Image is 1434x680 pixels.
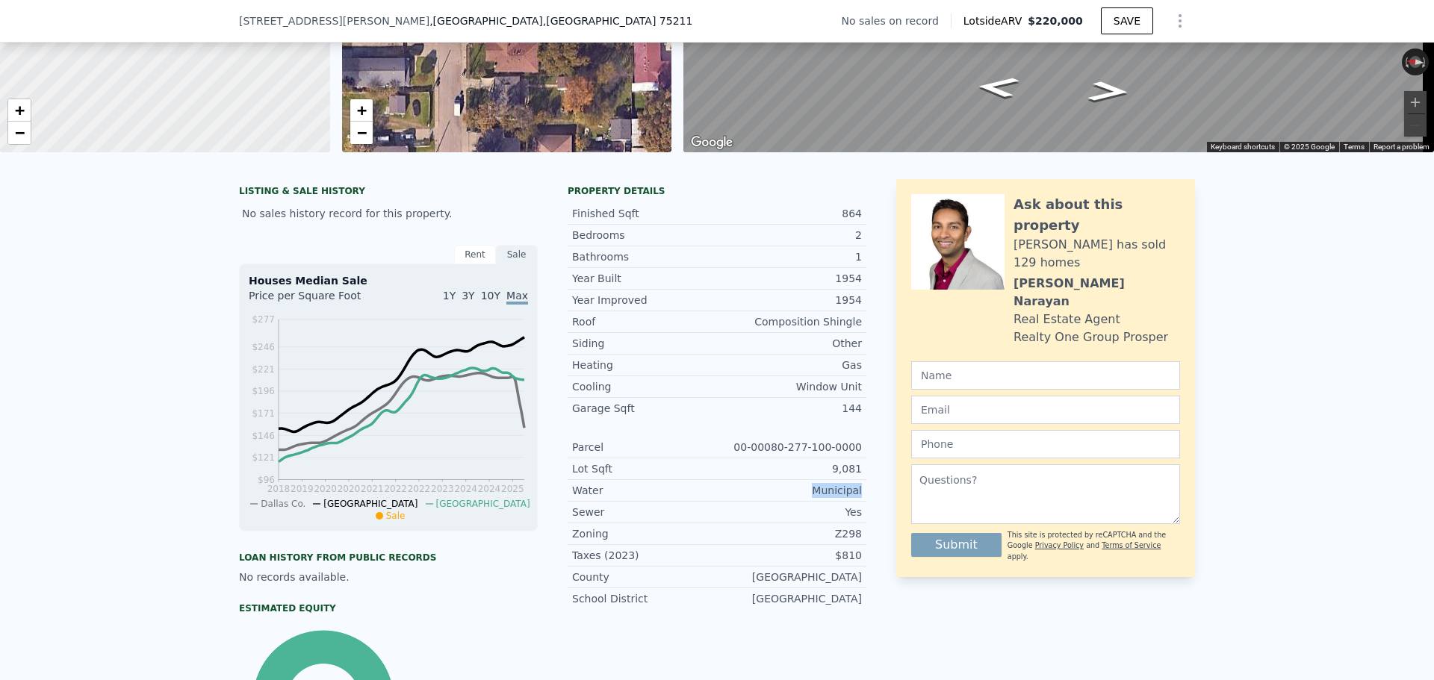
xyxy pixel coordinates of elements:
div: Rent [454,245,496,264]
div: Bedrooms [572,228,717,243]
div: No sales history record for this property. [239,200,538,227]
a: Terms (opens in new tab) [1344,143,1365,151]
div: Estimated Equity [239,602,538,614]
input: Name [911,361,1180,390]
a: Report a problem [1374,143,1430,151]
div: Real Estate Agent [1014,311,1120,328]
div: [GEOGRAPHIC_DATA] [717,591,862,606]
div: Ask about this property [1014,194,1180,236]
span: 10Y [481,290,500,302]
div: Finished Sqft [572,206,717,221]
a: Open this area in Google Maps (opens a new window) [687,133,736,152]
div: Zoning [572,526,717,541]
span: [GEOGRAPHIC_DATA] [436,499,530,509]
div: School District [572,591,717,606]
tspan: 2024 [454,484,477,494]
div: Year Improved [572,293,717,308]
input: Email [911,396,1180,424]
div: Window Unit [717,379,862,394]
div: Roof [572,314,717,329]
div: Price per Square Foot [249,288,388,312]
span: − [356,123,366,142]
button: Submit [911,533,1002,557]
div: Lot Sqft [572,461,717,476]
div: Heating [572,358,717,372]
span: Max [506,290,528,305]
a: Zoom out [8,122,31,144]
div: Parcel [572,440,717,455]
div: Gas [717,358,862,372]
div: Houses Median Sale [249,273,528,288]
tspan: $246 [252,342,275,352]
div: 864 [717,206,862,221]
div: Sewer [572,505,717,520]
div: Water [572,483,717,498]
div: [PERSON_NAME] Narayan [1014,275,1180,311]
div: $810 [717,548,862,563]
a: Zoom out [350,122,373,144]
span: Sale [386,511,406,521]
div: Loan history from public records [239,552,538,564]
tspan: 2020 [338,484,361,494]
div: Garage Sqft [572,401,717,416]
span: Dallas Co. [261,499,305,509]
div: [PERSON_NAME] has sold 129 homes [1014,236,1180,272]
div: 1954 [717,293,862,308]
button: SAVE [1101,7,1153,34]
div: 144 [717,401,862,416]
div: County [572,570,717,584]
path: Go South, N Tillery Ave [1070,76,1147,107]
span: [STREET_ADDRESS][PERSON_NAME] [239,13,429,28]
div: 00-00080-277-100-0000 [717,440,862,455]
div: 2 [717,228,862,243]
div: Siding [572,336,717,351]
button: Show Options [1165,6,1195,36]
div: Year Built [572,271,717,286]
tspan: 2024 [478,484,501,494]
tspan: 2025 [501,484,524,494]
div: [GEOGRAPHIC_DATA] [717,570,862,584]
button: Reset the view [1401,54,1429,69]
tspan: 2018 [267,484,291,494]
input: Phone [911,430,1180,458]
div: Cooling [572,379,717,394]
div: Yes [717,505,862,520]
button: Zoom in [1404,91,1427,113]
a: Zoom in [350,99,373,122]
tspan: 2023 [431,484,454,494]
div: Sale [496,245,538,264]
div: 1954 [717,271,862,286]
span: , [GEOGRAPHIC_DATA] 75211 [543,15,693,27]
div: LISTING & SALE HISTORY [239,185,538,200]
div: Municipal [717,483,862,498]
span: 1Y [443,290,456,302]
span: [GEOGRAPHIC_DATA] [323,499,418,509]
a: Terms of Service [1102,541,1161,549]
span: , [GEOGRAPHIC_DATA] [429,13,692,28]
tspan: 2022 [408,484,431,494]
tspan: $171 [252,408,275,419]
span: © 2025 Google [1284,143,1335,151]
tspan: $121 [252,452,275,463]
span: Lotside ARV [963,13,1028,28]
span: + [15,101,25,119]
div: Realty One Group Prosper [1014,328,1168,346]
div: Taxes (2023) [572,548,717,563]
tspan: 2021 [361,484,384,494]
span: $220,000 [1028,15,1083,27]
tspan: $146 [252,431,275,441]
tspan: $96 [258,475,275,485]
button: Keyboard shortcuts [1211,142,1275,152]
a: Privacy Policy [1035,541,1084,549]
img: Google [687,133,736,152]
span: + [356,101,366,119]
button: Zoom out [1404,114,1427,137]
tspan: 2019 [291,484,314,494]
tspan: 2022 [384,484,407,494]
div: No sales on record [842,13,951,28]
div: Bathrooms [572,249,717,264]
div: 1 [717,249,862,264]
tspan: $277 [252,314,275,325]
span: 3Y [462,290,474,302]
div: Property details [568,185,866,197]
